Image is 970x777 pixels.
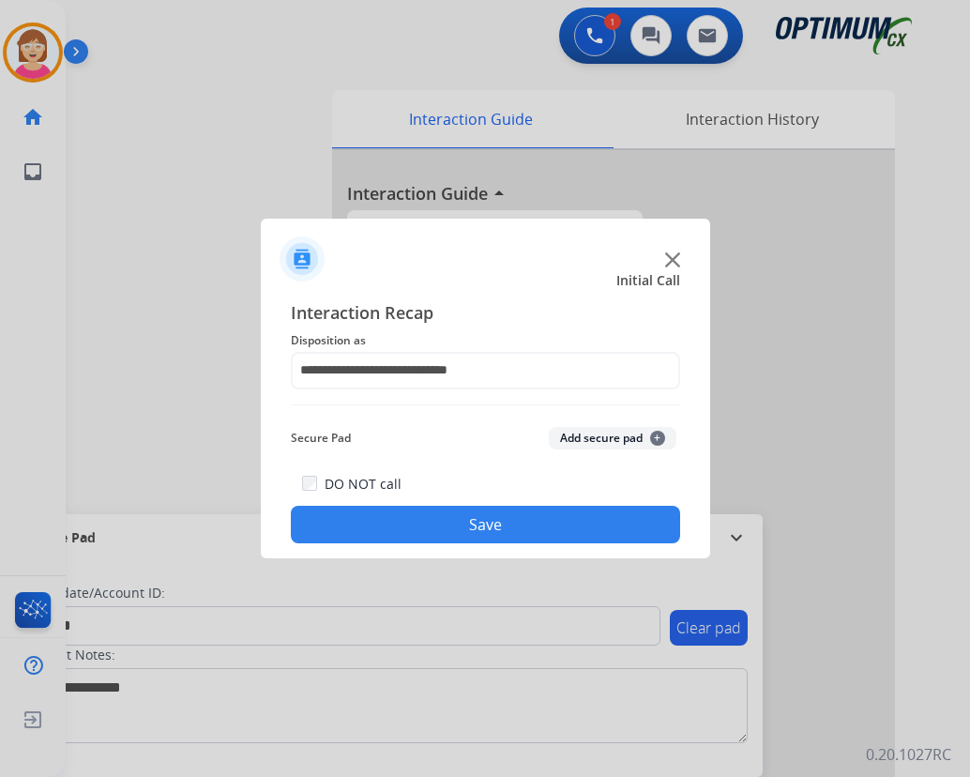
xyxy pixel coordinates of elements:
[291,329,680,352] span: Disposition as
[291,404,680,405] img: contact-recap-line.svg
[325,475,402,494] label: DO NOT call
[549,427,676,449] button: Add secure pad+
[616,271,680,290] span: Initial Call
[866,743,951,766] p: 0.20.1027RC
[291,299,680,329] span: Interaction Recap
[291,427,351,449] span: Secure Pad
[291,506,680,543] button: Save
[650,431,665,446] span: +
[280,236,325,282] img: contactIcon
